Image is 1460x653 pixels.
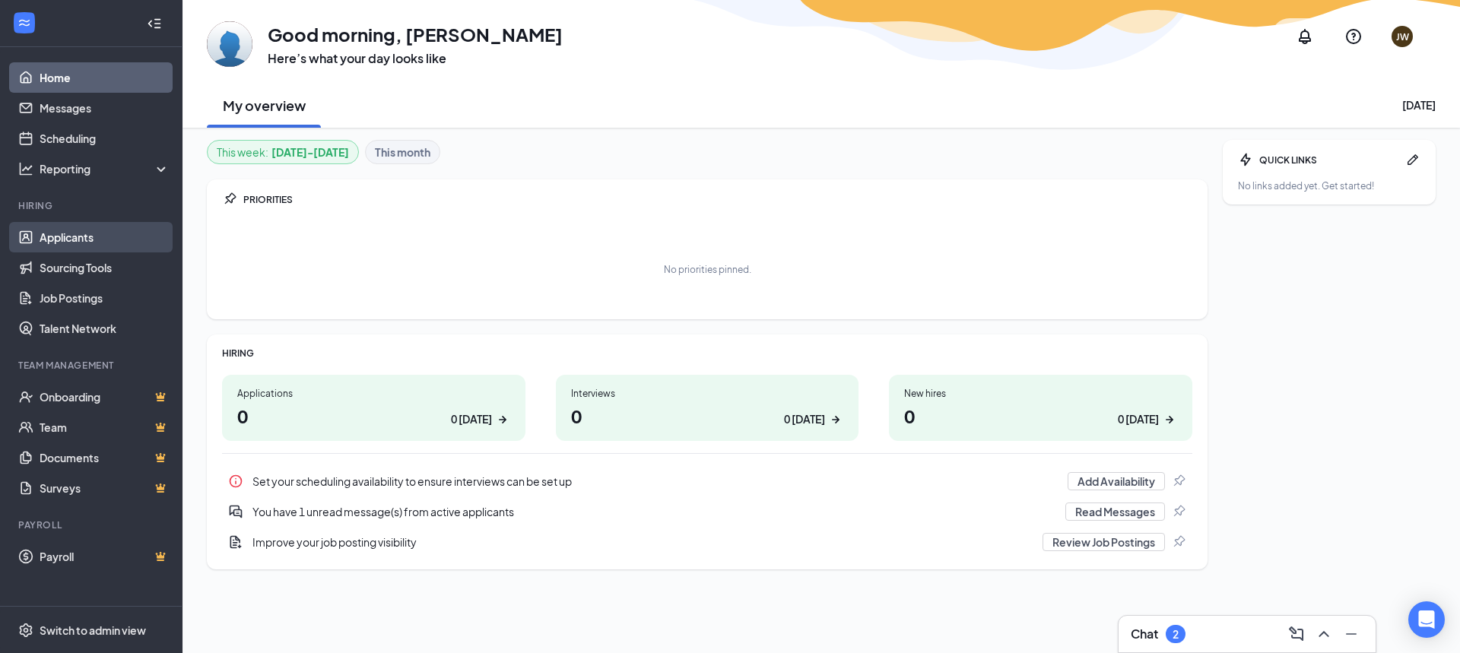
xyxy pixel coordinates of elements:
button: ComposeMessage [1284,622,1309,646]
svg: ChevronUp [1315,625,1333,643]
a: DocumentsCrown [40,442,170,473]
div: Hiring [18,199,167,212]
div: HIRING [222,347,1192,360]
div: Reporting [40,161,170,176]
div: Applications [237,387,510,400]
div: 2 [1173,628,1179,641]
a: Scheduling [40,123,170,154]
svg: ArrowRight [1162,412,1177,427]
b: [DATE] - [DATE] [271,144,349,160]
a: DocumentAddImprove your job posting visibilityReview Job PostingsPin [222,527,1192,557]
a: DoubleChatActiveYou have 1 unread message(s) from active applicantsRead MessagesPin [222,496,1192,527]
a: Home [40,62,170,93]
div: Set your scheduling availability to ensure interviews can be set up [222,466,1192,496]
svg: DocumentAdd [228,534,243,550]
a: SurveysCrown [40,473,170,503]
svg: ArrowRight [828,412,843,427]
a: TeamCrown [40,412,170,442]
svg: Pin [1171,534,1186,550]
button: ChevronUp [1312,622,1336,646]
svg: Notifications [1296,27,1314,46]
a: New hires00 [DATE]ArrowRight [889,375,1192,441]
a: Messages [40,93,170,123]
svg: Bolt [1238,152,1253,167]
svg: Pin [222,192,237,207]
svg: DoubleChatActive [228,504,243,519]
div: Interviews [571,387,844,400]
div: Set your scheduling availability to ensure interviews can be set up [252,474,1058,489]
svg: Minimize [1342,625,1360,643]
svg: ComposeMessage [1287,625,1306,643]
button: Add Availability [1068,472,1165,490]
a: Sourcing Tools [40,252,170,283]
svg: Analysis [18,161,33,176]
h1: 0 [571,403,844,429]
div: Payroll [18,518,167,531]
a: PayrollCrown [40,541,170,572]
div: Open Intercom Messenger [1408,601,1445,638]
div: Improve your job posting visibility [222,527,1192,557]
a: Job Postings [40,283,170,313]
h2: My overview [223,96,306,115]
svg: WorkstreamLogo [17,15,32,30]
div: 0 [DATE] [1118,411,1159,427]
a: Applications00 [DATE]ArrowRight [222,375,525,441]
div: 0 [DATE] [451,411,492,427]
button: Minimize [1339,622,1363,646]
svg: Collapse [147,16,162,31]
div: JW [1396,30,1409,43]
div: No links added yet. Get started! [1238,179,1420,192]
svg: ArrowRight [495,412,510,427]
div: PRIORITIES [243,193,1192,206]
a: Interviews00 [DATE]ArrowRight [556,375,859,441]
a: Talent Network [40,313,170,344]
div: Switch to admin view [40,623,146,638]
div: Improve your job posting visibility [252,534,1033,550]
a: InfoSet your scheduling availability to ensure interviews can be set upAdd AvailabilityPin [222,466,1192,496]
svg: Settings [18,623,33,638]
h1: Good morning, [PERSON_NAME] [268,21,563,47]
div: You have 1 unread message(s) from active applicants [252,504,1056,519]
svg: Pin [1171,474,1186,489]
div: This week : [217,144,349,160]
div: QUICK LINKS [1259,154,1399,166]
h3: Chat [1131,626,1158,642]
div: Team Management [18,359,167,372]
img: Jeff Wilson [207,21,252,67]
svg: QuestionInfo [1344,27,1363,46]
button: Review Job Postings [1043,533,1165,551]
a: Applicants [40,222,170,252]
h3: Here’s what your day looks like [268,50,563,67]
div: No priorities pinned. [664,263,751,276]
div: 0 [DATE] [784,411,825,427]
a: OnboardingCrown [40,382,170,412]
svg: Info [228,474,243,489]
h1: 0 [904,403,1177,429]
div: New hires [904,387,1177,400]
div: You have 1 unread message(s) from active applicants [222,496,1192,527]
svg: Pin [1171,504,1186,519]
button: Read Messages [1065,502,1165,521]
h1: 0 [237,403,510,429]
svg: Pen [1405,152,1420,167]
b: This month [375,144,430,160]
div: [DATE] [1402,97,1436,113]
